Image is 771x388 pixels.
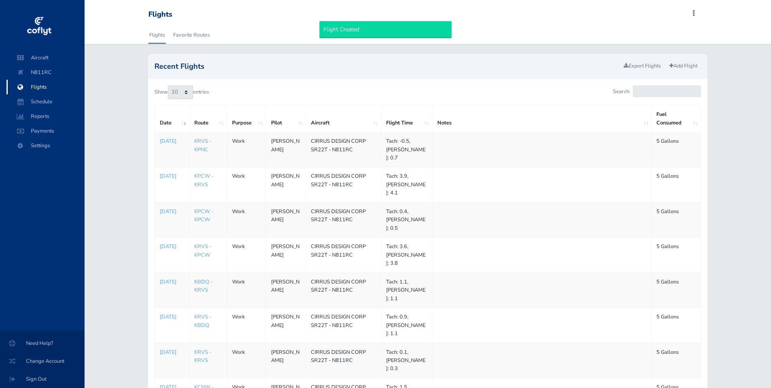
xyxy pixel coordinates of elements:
span: Aircraft [15,50,76,65]
td: CIRRUS DESIGN CORP SR22T - N811RC [306,132,381,167]
td: Work [227,308,266,343]
td: Work [227,238,266,272]
td: Tach: 0.9, [PERSON_NAME]: 1.1 [381,308,432,343]
td: Work [227,167,266,202]
td: 5 Gallons [652,167,701,202]
span: Schedule [15,94,76,109]
a: [DATE] [160,207,184,216]
td: [PERSON_NAME] [266,167,306,202]
a: KRVS - KPNC [194,137,211,153]
td: CIRRUS DESIGN CORP SR22T - N811RC [306,272,381,307]
th: Flight Time: activate to sort column ascending [381,105,432,132]
th: Notes: activate to sort column ascending [432,105,652,132]
th: Date: activate to sort column ascending [154,105,189,132]
a: [DATE] [160,242,184,251]
select: Showentries [168,85,193,99]
td: Tach: 1.1, [PERSON_NAME]: 1.1 [381,272,432,307]
a: [DATE] [160,137,184,145]
span: Flights [15,80,76,94]
th: Aircraft: activate to sort column ascending [306,105,381,132]
a: [DATE] [160,172,184,180]
a: Export Flights [620,60,665,72]
span: Payments [15,124,76,138]
a: [DATE] [160,313,184,321]
td: [PERSON_NAME] [266,343,306,378]
label: Search: [613,85,701,97]
input: Search: [633,85,701,97]
td: CIRRUS DESIGN CORP SR22T - N811RC [306,308,381,343]
span: Sign Out [10,372,75,386]
label: Show entries [154,85,209,99]
td: [PERSON_NAME] [266,202,306,237]
td: Work [227,343,266,378]
td: [PERSON_NAME] [266,272,306,307]
td: Tach: 0.4, [PERSON_NAME]: 0.5 [381,202,432,237]
a: KRVS - KBDQ [194,313,211,329]
a: KRVS - KRVS [194,349,211,364]
td: Tach: 3.9, [PERSON_NAME]: 4.1 [381,167,432,202]
a: KBDQ - KRVS [194,278,213,294]
td: 5 Gallons [652,343,701,378]
span: Reports [15,109,76,124]
td: 5 Gallons [652,132,701,167]
td: Work [227,202,266,237]
span: N811RC [15,65,76,80]
a: Favorite Routes [172,26,211,44]
td: Work [227,272,266,307]
td: [PERSON_NAME] [266,308,306,343]
td: Tach: 0.1, [PERSON_NAME]: 0.3 [381,343,432,378]
td: [PERSON_NAME] [266,238,306,272]
td: CIRRUS DESIGN CORP SR22T - N811RC [306,238,381,272]
td: Tach: 3.6, [PERSON_NAME]: 3.8 [381,238,432,272]
div: Flight Created [319,21,452,38]
span: Change Account [10,354,75,368]
td: 5 Gallons [652,238,701,272]
td: CIRRUS DESIGN CORP SR22T - N811RC [306,343,381,378]
th: Pilot: activate to sort column ascending [266,105,306,132]
th: Fuel Consumed: activate to sort column ascending [652,105,701,132]
td: CIRRUS DESIGN CORP SR22T - N811RC [306,202,381,237]
td: CIRRUS DESIGN CORP SR22T - N811RC [306,167,381,202]
a: KPCW - KRVS [194,172,213,188]
h2: Recent Flights [154,63,621,70]
a: KPCW - KPCW [194,208,213,223]
td: 5 Gallons [652,272,701,307]
td: Work [227,132,266,167]
span: Settings [15,138,76,153]
a: [DATE] [160,348,184,356]
a: KRVS - KPCW [194,243,211,258]
a: Add Flight [666,60,701,72]
img: coflyt logo [26,14,52,39]
th: Route: activate to sort column ascending [189,105,227,132]
th: Purpose: activate to sort column ascending [227,105,266,132]
td: [PERSON_NAME] [266,132,306,167]
td: 5 Gallons [652,308,701,343]
div: Flights [148,10,172,19]
a: [DATE] [160,278,184,286]
td: Tach: -0.5, [PERSON_NAME]: 0.7 [381,132,432,167]
td: 5 Gallons [652,202,701,237]
a: Flights [148,26,166,44]
span: Need Help? [10,336,75,351]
